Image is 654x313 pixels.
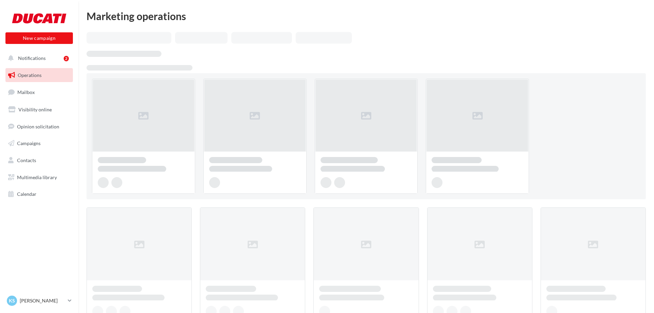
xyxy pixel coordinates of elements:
span: Operations [18,72,42,78]
span: Campaigns [17,140,41,146]
span: Mailbox [17,89,35,95]
span: Visibility online [18,107,52,112]
div: 2 [64,56,69,61]
p: [PERSON_NAME] [20,297,65,304]
span: Notifications [18,55,46,61]
a: Opinion solicitation [4,120,74,134]
a: Mailbox [4,85,74,99]
a: Contacts [4,153,74,168]
span: Contacts [17,157,36,163]
a: Multimedia library [4,170,74,185]
a: Campaigns [4,136,74,151]
a: Operations [4,68,74,82]
a: Visibility online [4,103,74,117]
div: Marketing operations [87,11,646,21]
span: Opinion solicitation [17,123,59,129]
span: Calendar [17,191,36,197]
button: Notifications 2 [4,51,72,65]
a: Calendar [4,187,74,201]
span: KS [9,297,15,304]
span: Multimedia library [17,174,57,180]
button: New campaign [5,32,73,44]
a: KS [PERSON_NAME] [5,294,73,307]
